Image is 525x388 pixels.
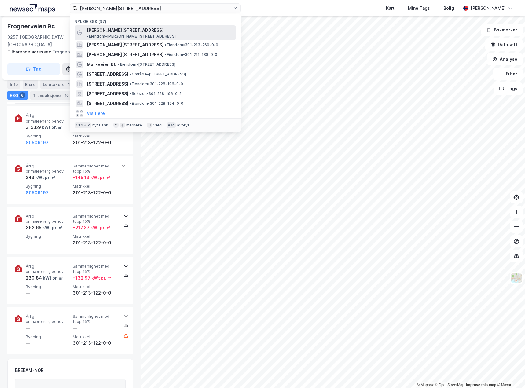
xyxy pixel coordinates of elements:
div: Kart [386,5,395,12]
button: Tag [7,63,60,75]
div: 6 [19,92,25,98]
div: 243 [26,174,56,181]
div: esc [167,122,176,128]
div: kWt pr. ㎡ [42,274,63,282]
span: • [165,52,167,57]
span: [PERSON_NAME][STREET_ADDRESS] [87,51,163,58]
button: Bokmerker [481,24,523,36]
div: BREEAM-NOR [15,367,44,374]
div: velg [153,123,162,128]
div: Nylige søk (97) [70,14,241,25]
div: 315.69 [26,124,62,131]
div: avbryt [177,123,189,128]
div: 362.65 [26,224,63,231]
span: Eiendom • 301-228-194-0-0 [130,101,183,106]
div: 0257, [GEOGRAPHIC_DATA], [GEOGRAPHIC_DATA] [7,34,85,48]
iframe: Chat Widget [494,359,525,388]
div: Frognerveien 9c [7,21,56,31]
div: Leietakere [40,80,74,89]
span: Eiendom • 301-213-260-0-0 [165,42,218,47]
div: ESG [7,91,28,100]
div: + 217.37 kWt pr. ㎡ [73,224,111,231]
span: Sammenlignet med topp 15% [73,264,117,274]
span: • [130,82,131,86]
span: Eiendom • 301-228-196-0-0 [130,82,183,86]
img: Z [511,272,522,284]
span: Eiendom • [PERSON_NAME][STREET_ADDRESS] [87,34,176,39]
a: Improve this map [466,383,496,387]
div: Transaksjoner [30,91,72,100]
span: Matrikkel [73,134,117,139]
span: Matrikkel [73,184,117,189]
div: kWt pr. ㎡ [35,174,56,181]
span: • [165,42,167,47]
div: 301-213-122-0-0 [73,339,117,347]
div: — [26,239,70,247]
img: logo.a4113a55bc3d86da70a041830d287a7e.svg [10,4,55,13]
div: — [26,289,70,297]
span: Årlig primærenergibehov [26,113,70,124]
div: + 145.13 kWt pr. ㎡ [73,174,111,181]
span: • [118,62,120,67]
span: • [87,34,89,38]
div: [PERSON_NAME] [471,5,505,12]
div: 10 [64,92,70,98]
span: Eiendom • 301-211-188-0-0 [165,52,217,57]
div: Bolig [443,5,454,12]
div: 301-213-122-0-0 [73,239,117,247]
div: — [26,339,70,347]
span: Eiendom • [STREET_ADDRESS] [118,62,175,67]
span: [STREET_ADDRESS] [87,100,128,107]
span: Sammenlignet med topp 15% [73,314,117,324]
div: Ctrl + k [75,122,91,128]
span: Matrikkel [73,334,117,339]
a: Mapbox [417,383,434,387]
span: Bygning [26,284,70,289]
a: OpenStreetMap [435,383,464,387]
div: Info [7,80,20,89]
span: • [130,101,131,106]
span: Markveien 60 [87,61,117,68]
span: • [130,72,131,76]
div: Eiere [23,80,38,89]
span: Matrikkel [73,234,117,239]
button: Vis flere [87,110,105,117]
div: 1 [66,81,72,87]
span: Sammenlignet med topp 15% [73,163,117,174]
span: [STREET_ADDRESS] [87,90,128,97]
div: 301-213-122-0-0 [73,139,117,146]
span: Årlig primærenergibehov [26,314,70,324]
span: Bygning [26,184,70,189]
div: kWt pr. ㎡ [41,124,62,131]
button: Tags [494,82,523,95]
div: Mine Tags [408,5,430,12]
span: Bygning [26,234,70,239]
input: Søk på adresse, matrikkel, gårdeiere, leietakere eller personer [77,4,233,13]
button: 80509197 [26,189,49,196]
div: + 132.97 kWt pr. ㎡ [73,274,112,282]
button: Analyse [487,53,523,65]
div: markere [126,123,142,128]
span: [STREET_ADDRESS] [87,80,128,88]
span: Tilhørende adresser: [7,49,53,54]
span: Årlig primærenergibehov [26,163,70,174]
span: Årlig primærenergibehov [26,264,70,274]
span: Matrikkel [73,284,117,289]
div: — [73,324,117,332]
div: kWt pr. ㎡ [42,224,63,231]
div: — [26,324,70,332]
span: • [130,91,131,96]
span: Seksjon • 301-228-196-0-2 [130,91,182,96]
span: Sammenlignet med topp 15% [73,214,117,224]
span: Bygning [26,134,70,139]
button: 80509197 [26,139,49,146]
span: [STREET_ADDRESS] [87,71,128,78]
div: Frognerveien 9d [7,48,128,56]
div: 301-213-122-0-0 [73,189,117,196]
div: 230.84 [26,274,63,282]
div: 301-213-122-0-0 [73,289,117,297]
div: nytt søk [92,123,108,128]
span: Bygning [26,334,70,339]
span: Årlig primærenergibehov [26,214,70,224]
span: Område • [STREET_ADDRESS] [130,72,186,77]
